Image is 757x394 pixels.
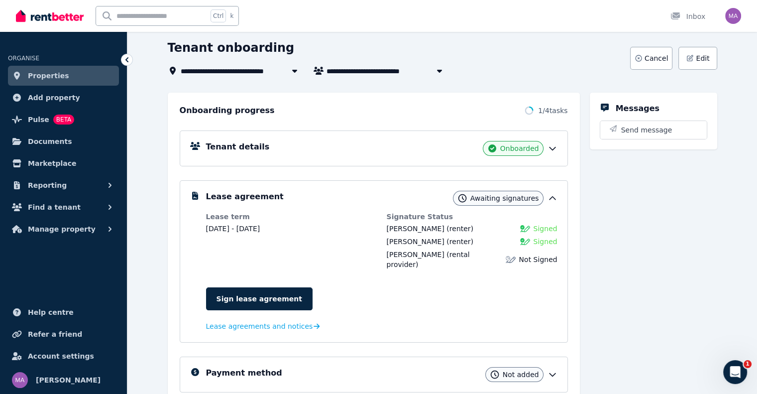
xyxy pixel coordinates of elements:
[28,92,80,104] span: Add property
[533,224,557,234] span: Signed
[206,367,282,379] h5: Payment method
[206,212,377,222] dt: Lease term
[8,131,119,151] a: Documents
[206,141,270,153] h5: Tenant details
[28,114,49,126] span: Pulse
[168,40,295,56] h1: Tenant onboarding
[211,9,226,22] span: Ctrl
[206,287,313,310] a: Sign lease agreement
[470,193,539,203] span: Awaiting signatures
[206,321,320,331] a: Lease agreements and notices
[533,237,557,247] span: Signed
[28,223,96,235] span: Manage property
[12,372,28,388] img: Michael Adams
[387,237,473,247] div: (renter)
[28,135,72,147] span: Documents
[519,255,557,264] span: Not Signed
[387,225,444,233] span: [PERSON_NAME]
[503,370,539,380] span: Not added
[387,238,444,246] span: [PERSON_NAME]
[520,237,530,247] img: Signed Lease
[696,53,709,63] span: Edit
[630,47,672,70] button: Cancel
[16,8,84,23] img: RentBetter
[387,250,500,269] div: (rental provider)
[8,55,39,62] span: ORGANISE
[500,143,539,153] span: Onboarded
[28,350,94,362] span: Account settings
[28,70,69,82] span: Properties
[206,191,284,203] h5: Lease agreement
[8,197,119,217] button: Find a tenant
[725,8,741,24] img: Michael Adams
[616,103,659,115] h5: Messages
[678,47,717,70] button: Edit
[670,11,705,21] div: Inbox
[387,251,444,259] span: [PERSON_NAME]
[36,374,101,386] span: [PERSON_NAME]
[28,157,76,169] span: Marketplace
[28,328,82,340] span: Refer a friend
[8,302,119,322] a: Help centre
[230,12,233,20] span: k
[744,360,752,368] span: 1
[8,324,119,344] a: Refer a friend
[180,105,275,117] h2: Onboarding progress
[8,110,119,130] a: PulseBETA
[645,53,668,63] span: Cancel
[387,212,557,222] dt: Signature Status
[8,66,119,86] a: Properties
[723,360,747,384] iframe: Intercom live chat
[28,306,74,318] span: Help centre
[8,219,119,239] button: Manage property
[8,88,119,108] a: Add property
[8,153,119,173] a: Marketplace
[206,321,313,331] span: Lease agreements and notices
[8,175,119,195] button: Reporting
[520,224,530,234] img: Signed Lease
[506,255,516,264] img: Lease not signed
[53,115,74,125] span: BETA
[600,121,707,139] button: Send message
[206,224,377,234] dd: [DATE] - [DATE]
[28,179,67,191] span: Reporting
[8,346,119,366] a: Account settings
[621,125,672,135] span: Send message
[387,224,473,234] div: (renter)
[28,201,81,213] span: Find a tenant
[538,106,567,116] span: 1 / 4 tasks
